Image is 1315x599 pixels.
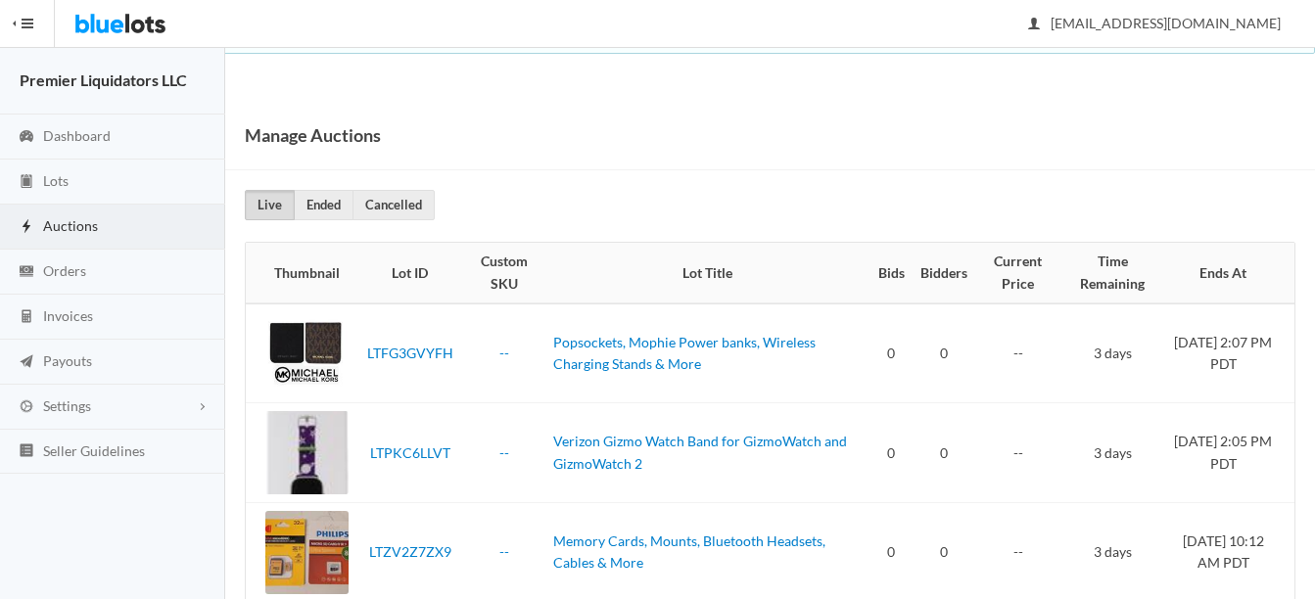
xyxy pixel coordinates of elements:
ion-icon: calculator [17,308,36,327]
a: Popsockets, Mophie Power banks, Wireless Charging Stands & More [553,334,816,373]
strong: Premier Liquidators LLC [20,70,187,89]
td: 0 [913,403,975,503]
th: Time Remaining [1061,243,1163,303]
a: -- [499,444,509,461]
ion-icon: cog [17,398,36,417]
ion-icon: cash [17,263,36,282]
th: Bidders [913,243,975,303]
a: Ended [294,190,353,220]
ion-icon: list box [17,442,36,461]
a: Live [245,190,295,220]
td: 0 [870,403,913,503]
td: 0 [870,303,913,403]
span: Settings [43,397,91,414]
span: Orders [43,262,86,279]
span: Auctions [43,217,98,234]
span: [EMAIL_ADDRESS][DOMAIN_NAME] [1029,15,1281,31]
ion-icon: flash [17,218,36,237]
th: Thumbnail [246,243,356,303]
td: [DATE] 2:07 PM PDT [1163,303,1294,403]
span: Invoices [43,307,93,324]
a: LTFG3GVYFH [367,345,453,361]
th: Ends At [1163,243,1294,303]
td: -- [975,403,1061,503]
a: Memory Cards, Mounts, Bluetooth Headsets, Cables & More [553,532,825,572]
a: -- [499,345,509,361]
th: Lot ID [356,243,463,303]
span: Seller Guidelines [43,442,145,459]
ion-icon: person [1024,16,1044,34]
td: 3 days [1061,403,1163,503]
ion-icon: speedometer [17,128,36,147]
ion-icon: clipboard [17,173,36,192]
td: [DATE] 2:05 PM PDT [1163,403,1294,503]
th: Current Price [975,243,1061,303]
h1: Manage Auctions [245,120,381,150]
td: 0 [913,303,975,403]
a: LTZV2Z7ZX9 [369,543,451,560]
span: Payouts [43,352,92,369]
a: Cancelled [352,190,435,220]
span: Dashboard [43,127,111,144]
a: Verizon Gizmo Watch Band for GizmoWatch and GizmoWatch 2 [553,433,847,472]
th: Custom SKU [463,243,545,303]
a: LTPKC6LLVT [370,444,450,461]
td: 3 days [1061,303,1163,403]
ion-icon: paper plane [17,353,36,372]
td: -- [975,303,1061,403]
th: Bids [870,243,913,303]
th: Lot Title [545,243,870,303]
span: Lots [43,172,69,189]
a: -- [499,543,509,560]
